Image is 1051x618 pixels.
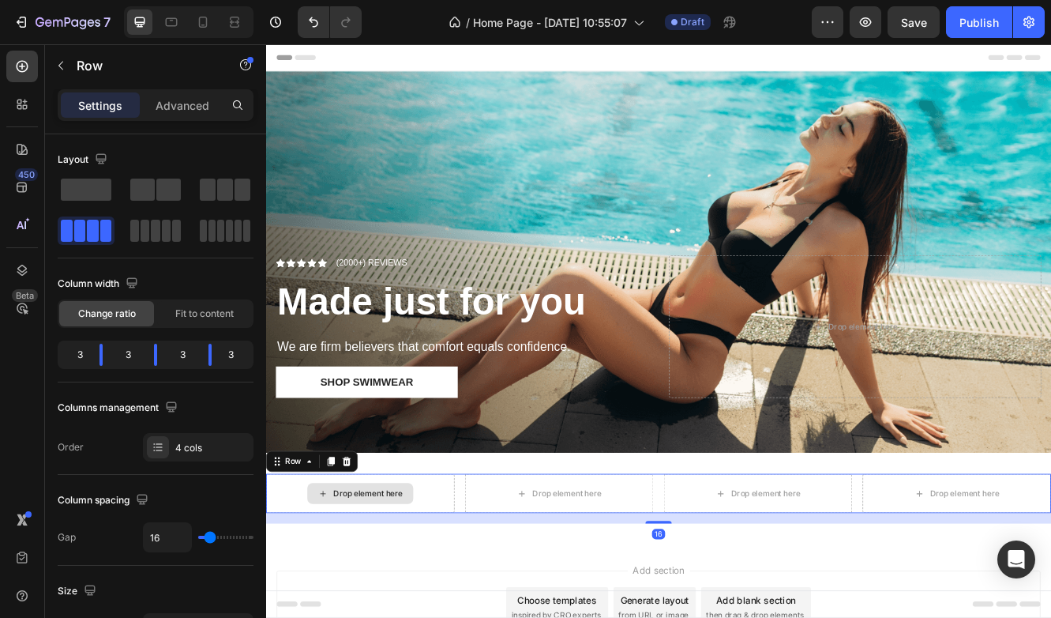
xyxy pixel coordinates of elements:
div: Drop element here [801,536,885,548]
p: Row [77,56,211,75]
span: Home Page - [DATE] 10:55:07 [473,14,627,31]
div: 3 [115,344,141,366]
span: Save [901,16,927,29]
p: Advanced [156,97,209,114]
span: Draft [681,15,704,29]
p: 7 [103,13,111,32]
button: Save [888,6,940,38]
div: Layout [58,149,111,171]
span: Change ratio [78,307,136,321]
div: Drop element here [679,334,763,347]
span: Fit to content [175,307,234,321]
span: / [466,14,470,31]
div: Gap [58,530,76,545]
button: Publish [946,6,1012,38]
div: Size [58,581,99,602]
button: 7 [6,6,118,38]
div: 16 [466,585,482,597]
div: 4 cols [175,441,250,455]
div: 450 [15,168,38,181]
div: Beta [12,289,38,302]
div: 3 [61,344,87,366]
div: Row [20,496,46,511]
div: 3 [224,344,250,366]
div: Column spacing [58,490,152,511]
p: Settings [78,97,122,114]
div: Columns management [58,398,181,419]
div: Open Intercom Messenger [997,541,1035,578]
iframe: Design area [266,44,1051,618]
div: Drop element here [321,536,405,548]
div: Publish [959,14,999,31]
div: 3 [170,344,196,366]
div: Order [58,440,84,454]
div: Drop element here [81,536,165,548]
div: Undo/Redo [298,6,362,38]
input: Auto [144,523,191,552]
div: Drop element here [561,536,645,548]
div: Column width [58,273,141,295]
